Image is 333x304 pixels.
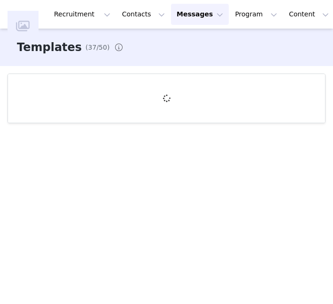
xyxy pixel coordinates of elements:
[17,39,82,56] h3: Templates
[85,43,109,52] span: (37/50)
[229,4,283,25] button: Program
[116,4,170,25] button: Contacts
[171,4,229,25] button: Messages
[48,4,116,25] button: Recruitment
